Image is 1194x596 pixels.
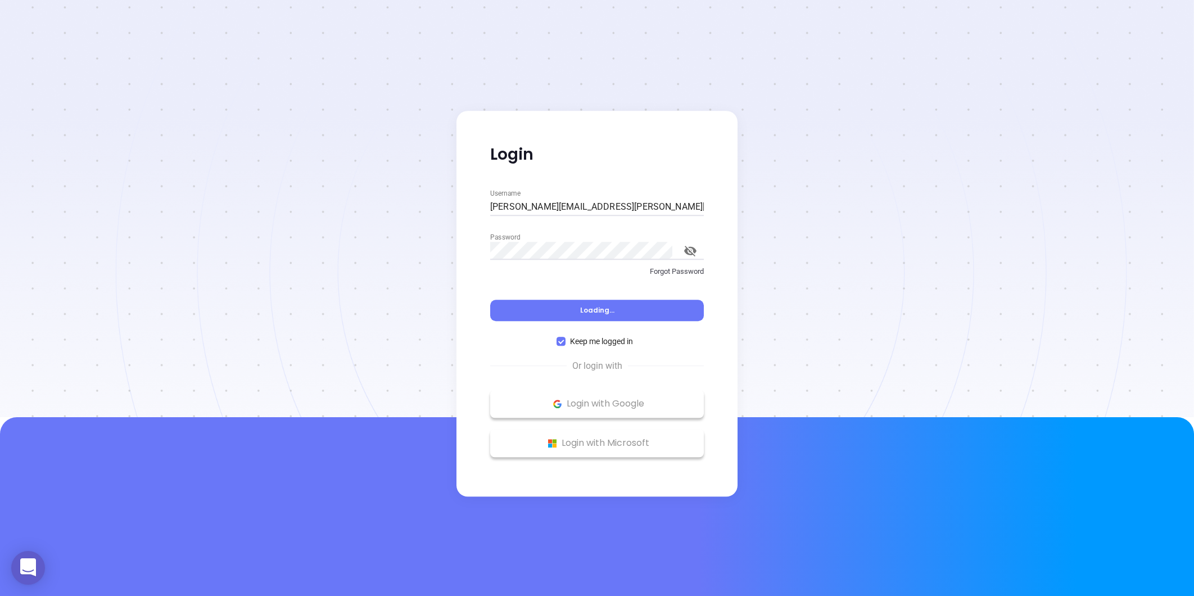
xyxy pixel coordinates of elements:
img: Google Logo [550,397,564,411]
button: toggle password visibility [677,237,704,264]
span: Or login with [567,359,628,373]
a: Forgot Password [490,266,704,286]
p: Forgot Password [490,266,704,277]
p: Login [490,145,704,165]
label: Username [490,190,521,197]
span: Loading... [580,305,614,315]
button: Google Logo Login with Google [490,390,704,418]
label: Password [490,234,520,241]
span: Keep me logged in [566,335,637,347]
button: Microsoft Logo Login with Microsoft [490,429,704,457]
img: Microsoft Logo [545,436,559,450]
button: Loading... [490,300,704,321]
p: Login with Google [496,395,698,412]
p: Login with Microsoft [496,435,698,451]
